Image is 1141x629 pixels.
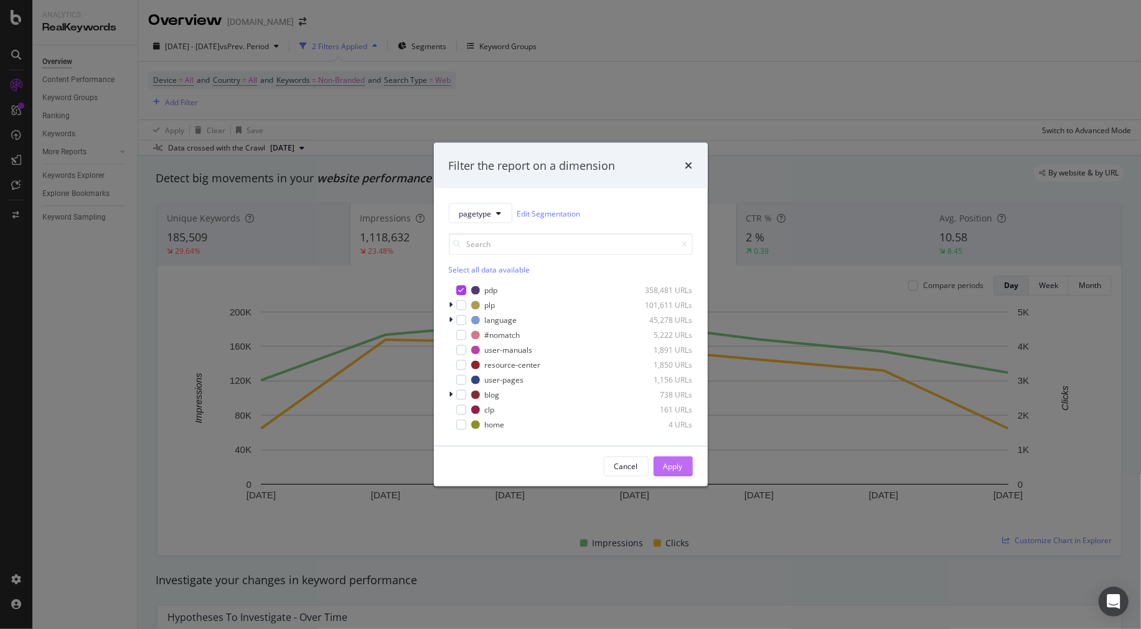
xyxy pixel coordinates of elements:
div: 45,278 URLs [632,315,693,325]
a: Edit Segmentation [517,207,581,220]
div: Cancel [614,461,638,472]
div: blog [485,389,500,400]
div: Open Intercom Messenger [1099,587,1129,617]
button: Cancel [604,457,649,477]
button: pagetype [449,203,512,223]
div: 358,481 URLs [632,285,693,296]
button: Apply [654,457,693,477]
div: 5,222 URLs [632,330,693,340]
div: Select all data available [449,265,693,276]
div: #nomatch [485,330,520,340]
div: modal [434,142,708,487]
div: pdp [485,285,498,296]
div: 1,156 URLs [632,375,693,385]
div: Filter the report on a dimension [449,157,616,174]
div: times [685,157,693,174]
div: 161 URLs [632,404,693,415]
div: 1,850 URLs [632,360,693,370]
div: user-pages [485,375,524,385]
div: home [485,419,505,430]
input: Search [449,233,693,255]
div: language [485,315,517,325]
div: 1,891 URLs [632,345,693,355]
div: user-manuals [485,345,533,355]
div: 738 URLs [632,389,693,400]
div: Apply [664,461,683,472]
span: pagetype [459,208,492,218]
div: clp [485,404,495,415]
div: resource-center [485,360,541,370]
div: 4 URLs [632,419,693,430]
div: 101,611 URLs [632,300,693,310]
div: plp [485,300,495,310]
